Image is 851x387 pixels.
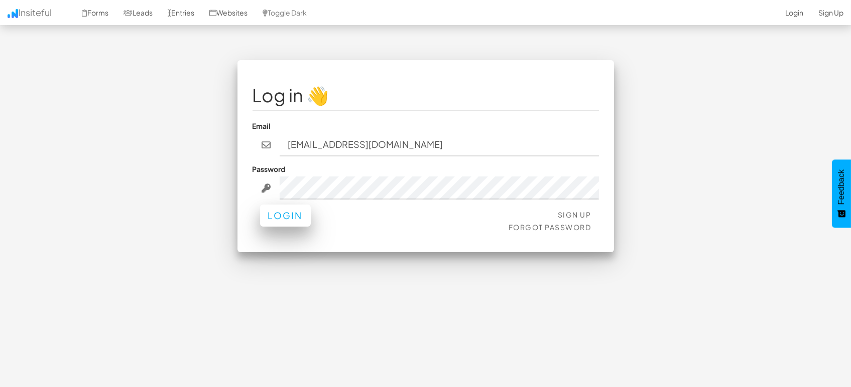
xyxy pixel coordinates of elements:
button: Login [260,205,311,227]
label: Email [253,121,271,131]
input: john@doe.com [280,133,599,156]
h1: Log in 👋 [253,85,599,105]
a: Sign Up [558,210,591,219]
span: Feedback [837,169,846,205]
label: Password [253,164,286,174]
img: icon.png [8,9,18,18]
a: Forgot Password [509,223,591,232]
button: Feedback - Show survey [832,159,851,228]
